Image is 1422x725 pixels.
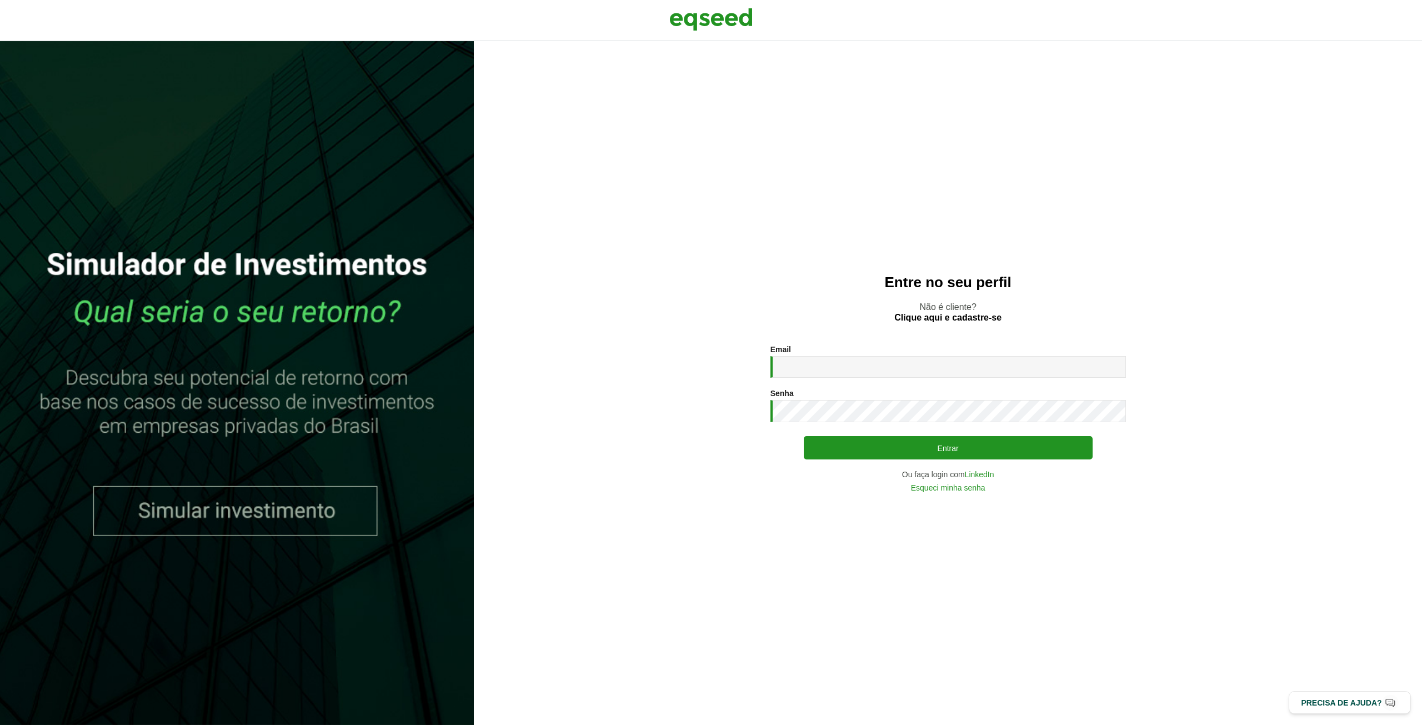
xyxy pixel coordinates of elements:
label: Email [770,346,791,353]
div: Ou faça login com [770,471,1126,478]
a: LinkedIn [965,471,994,478]
h2: Entre no seu perfil [496,274,1400,291]
a: Esqueci minha senha [911,484,985,492]
label: Senha [770,389,794,397]
a: Clique aqui e cadastre-se [894,313,1002,322]
button: Entrar [804,436,1093,459]
img: EqSeed Logo [669,6,753,33]
p: Não é cliente? [496,302,1400,323]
